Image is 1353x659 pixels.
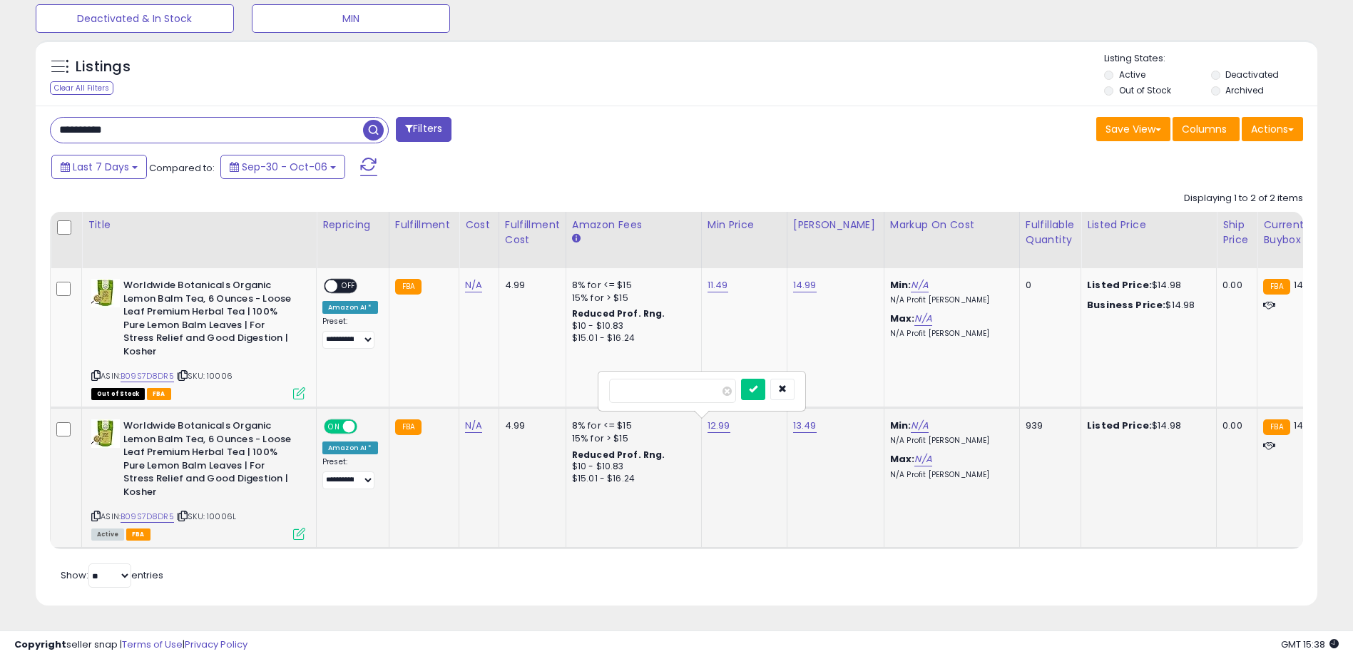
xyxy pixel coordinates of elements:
[890,295,1009,305] p: N/A Profit [PERSON_NAME]
[123,279,297,362] b: Worldwide Botanicals Organic Lemon Balm Tea, 6 Ounces - Loose Leaf Premium Herbal Tea | 100% Pure...
[572,432,690,445] div: 15% for > $15
[176,511,236,522] span: | SKU: 10006L
[890,278,912,292] b: Min:
[1281,638,1339,651] span: 2025-10-14 15:38 GMT
[708,218,781,233] div: Min Price
[73,160,129,174] span: Last 7 Days
[1087,299,1205,312] div: $14.98
[121,370,174,382] a: B09S7D8DR5
[890,312,915,325] b: Max:
[1096,117,1170,141] button: Save View
[91,279,305,398] div: ASIN:
[121,511,174,523] a: B09S7D8DR5
[61,568,163,582] span: Show: entries
[36,4,234,33] button: Deactivated & In Stock
[176,370,233,382] span: | SKU: 10006
[890,419,912,432] b: Min:
[1119,68,1145,81] label: Active
[355,421,378,433] span: OFF
[505,279,555,292] div: 4.99
[1026,218,1075,247] div: Fulfillable Quantity
[572,279,690,292] div: 8% for <= $15
[890,329,1009,339] p: N/A Profit [PERSON_NAME]
[147,388,171,400] span: FBA
[1184,192,1303,205] div: Displaying 1 to 2 of 2 items
[220,155,345,179] button: Sep-30 - Oct-06
[911,419,928,433] a: N/A
[793,218,878,233] div: [PERSON_NAME]
[51,155,147,179] button: Last 7 Days
[1263,279,1290,295] small: FBA
[1026,419,1070,432] div: 939
[149,161,215,175] span: Compared to:
[50,81,113,95] div: Clear All Filters
[395,279,422,295] small: FBA
[1263,419,1290,435] small: FBA
[1294,419,1317,432] span: 14.98
[890,470,1009,480] p: N/A Profit [PERSON_NAME]
[1225,68,1279,81] label: Deactivated
[1242,117,1303,141] button: Actions
[91,388,145,400] span: All listings that are currently out of stock and unavailable for purchase on Amazon
[322,317,378,349] div: Preset:
[322,457,378,489] div: Preset:
[1222,419,1246,432] div: 0.00
[1173,117,1240,141] button: Columns
[572,218,695,233] div: Amazon Fees
[91,279,120,307] img: 41FEcOLwURL._SL40_.jpg
[322,301,378,314] div: Amazon AI *
[1222,218,1251,247] div: Ship Price
[1087,279,1205,292] div: $14.98
[505,419,555,432] div: 4.99
[1104,52,1317,66] p: Listing States:
[890,436,1009,446] p: N/A Profit [PERSON_NAME]
[572,320,690,332] div: $10 - $10.83
[914,452,931,466] a: N/A
[465,218,493,233] div: Cost
[505,218,560,247] div: Fulfillment Cost
[91,528,124,541] span: All listings currently available for purchase on Amazon
[708,419,730,433] a: 12.99
[708,278,728,292] a: 11.49
[91,419,120,448] img: 41FEcOLwURL._SL40_.jpg
[1087,218,1210,233] div: Listed Price
[572,307,665,320] b: Reduced Prof. Rng.
[1222,279,1246,292] div: 0.00
[465,278,482,292] a: N/A
[572,419,690,432] div: 8% for <= $15
[884,212,1019,268] th: The percentage added to the cost of goods (COGS) that forms the calculator for Min & Max prices.
[14,638,66,651] strong: Copyright
[88,218,310,233] div: Title
[76,57,131,77] h5: Listings
[572,332,690,344] div: $15.01 - $16.24
[337,280,360,292] span: OFF
[911,278,928,292] a: N/A
[914,312,931,326] a: N/A
[1087,419,1205,432] div: $14.98
[1026,279,1070,292] div: 0
[1225,84,1264,96] label: Archived
[322,218,383,233] div: Repricing
[1119,84,1171,96] label: Out of Stock
[465,419,482,433] a: N/A
[91,419,305,538] div: ASIN:
[793,278,817,292] a: 14.99
[123,419,297,502] b: Worldwide Botanicals Organic Lemon Balm Tea, 6 Ounces - Loose Leaf Premium Herbal Tea | 100% Pure...
[1294,278,1317,292] span: 14.98
[242,160,327,174] span: Sep-30 - Oct-06
[395,218,453,233] div: Fulfillment
[322,441,378,454] div: Amazon AI *
[572,461,690,473] div: $10 - $10.83
[395,419,422,435] small: FBA
[890,452,915,466] b: Max:
[890,218,1014,233] div: Markup on Cost
[1182,122,1227,136] span: Columns
[1087,419,1152,432] b: Listed Price:
[1263,218,1337,247] div: Current Buybox Price
[572,473,690,485] div: $15.01 - $16.24
[122,638,183,651] a: Terms of Use
[14,638,247,652] div: seller snap | |
[572,292,690,305] div: 15% for > $15
[126,528,150,541] span: FBA
[572,449,665,461] b: Reduced Prof. Rng.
